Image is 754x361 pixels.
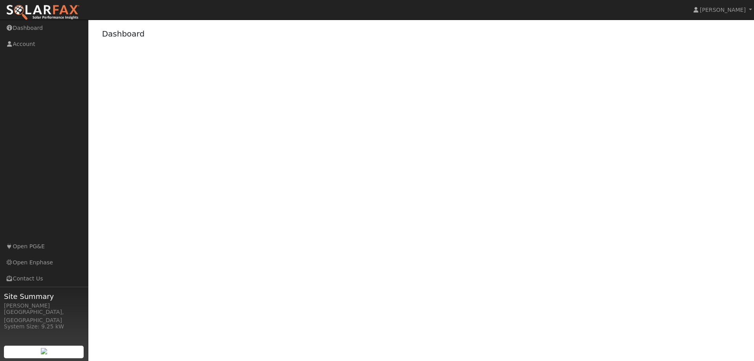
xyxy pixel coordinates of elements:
img: SolarFax [6,4,80,21]
div: [GEOGRAPHIC_DATA], [GEOGRAPHIC_DATA] [4,308,84,324]
a: Dashboard [102,29,145,38]
div: System Size: 9.25 kW [4,323,84,331]
div: [PERSON_NAME] [4,302,84,310]
span: [PERSON_NAME] [700,7,746,13]
img: retrieve [41,348,47,354]
span: Site Summary [4,291,84,302]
